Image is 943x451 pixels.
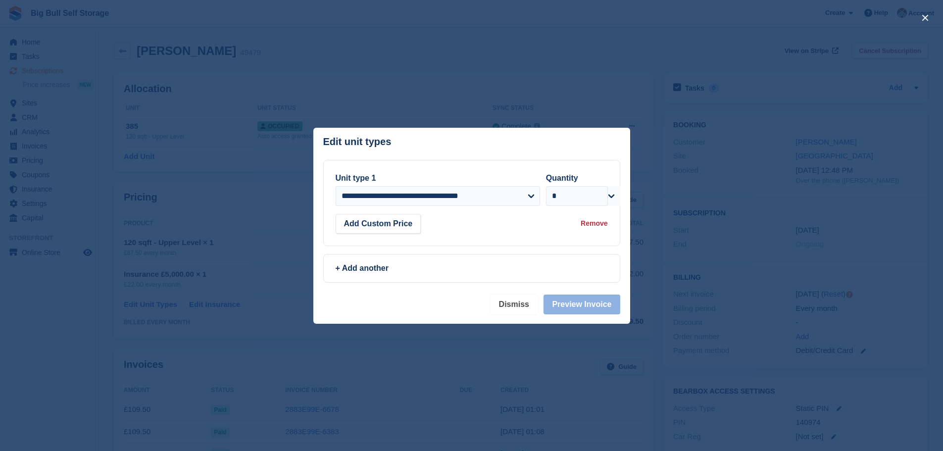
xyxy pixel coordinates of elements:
[491,295,538,314] button: Dismiss
[336,174,376,182] label: Unit type 1
[336,262,608,274] div: + Add another
[336,214,421,234] button: Add Custom Price
[323,136,392,148] p: Edit unit types
[544,295,620,314] button: Preview Invoice
[546,174,578,182] label: Quantity
[581,218,607,229] div: Remove
[917,10,933,26] button: close
[323,254,620,283] a: + Add another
